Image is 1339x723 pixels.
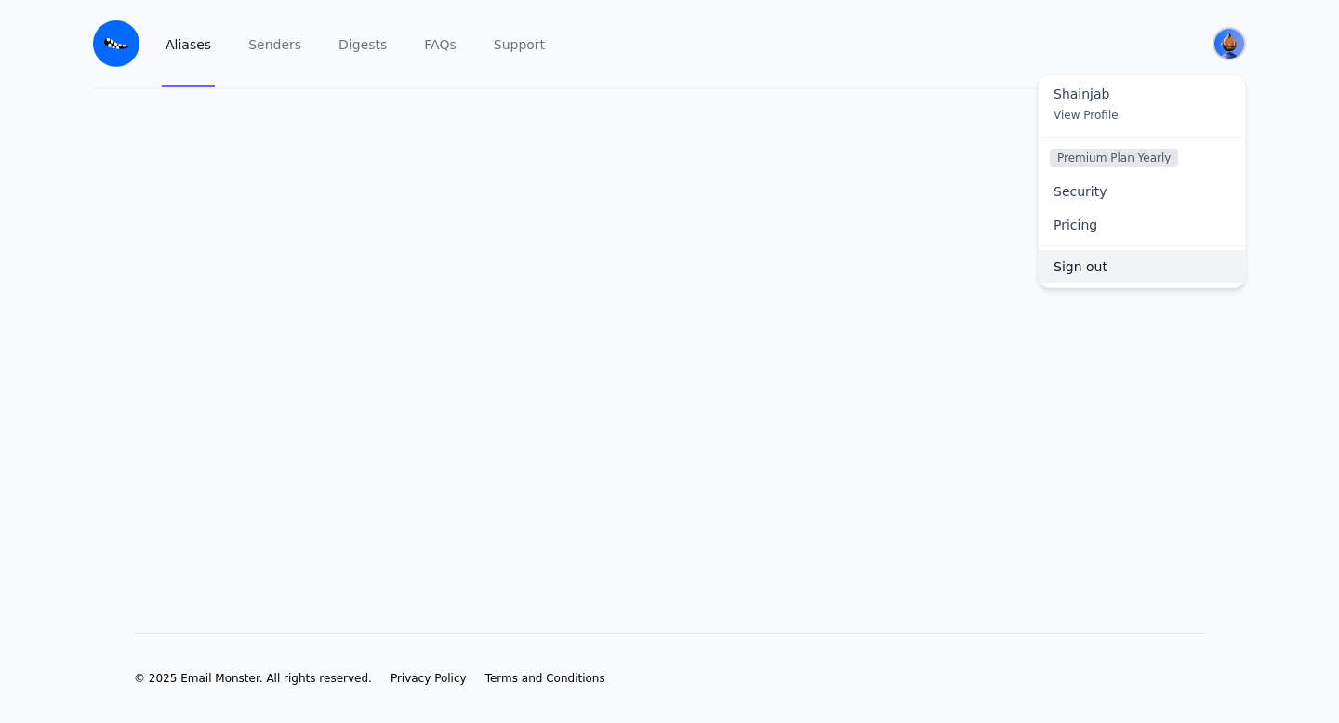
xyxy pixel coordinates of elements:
a: Pricing [1039,208,1245,242]
span: Shainjab [1054,86,1230,103]
img: Email Monster [93,20,139,67]
a: Terms and Conditions [485,671,605,686]
img: Shainjab's Avatar [1214,29,1244,59]
a: Security [1039,175,1245,208]
span: View Profile [1054,109,1119,122]
span: Terms and Conditions [485,672,605,685]
li: © 2025 Email Monster. All rights reserved. [134,671,372,686]
span: Privacy Policy [391,672,467,685]
a: Sign out [1039,250,1245,283]
span: Premium Plan Yearly [1050,149,1178,167]
a: Shainjab View Profile [1039,75,1245,137]
button: User menu [1213,27,1246,60]
a: Privacy Policy [391,671,467,686]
